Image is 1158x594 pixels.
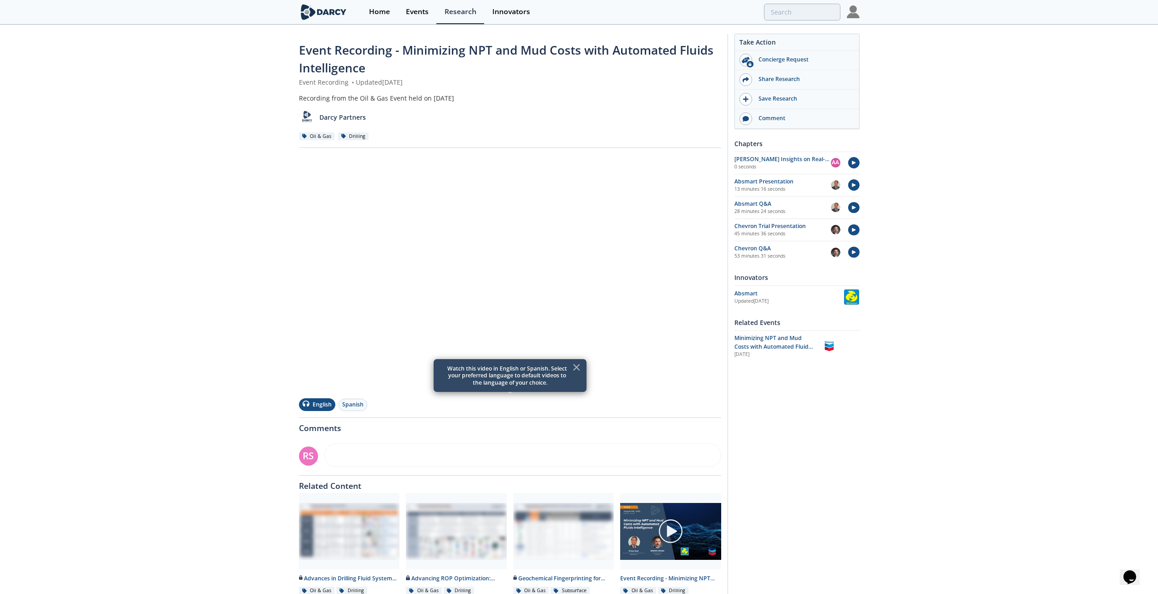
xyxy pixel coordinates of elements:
div: [PERSON_NAME] Insights on Real-time fluid monitoring [734,155,831,163]
div: Drilling [338,132,369,141]
div: Related Events [734,315,860,330]
input: Advanced Search [764,4,840,20]
div: Event Recording - Minimizing NPT and Mud Costs with Automated Fluids Intelligence [620,574,721,583]
div: [DATE] [734,351,815,358]
img: play-chapters.svg [848,179,860,191]
iframe: vimeo [299,154,721,392]
p: 28 minutes 24 seconds [734,208,831,215]
div: Oil & Gas [299,132,335,141]
img: play-chapters.svg [848,157,860,168]
img: Chevron [821,338,837,354]
img: 0796ef69-b90a-4e68-ba11-5d0191a10bb8 [831,225,840,234]
div: Advancing ROP Optimization: Technology Taxonomy and Emerging Solutions - Master Framework [406,574,507,583]
div: Absmart Q&A [734,200,831,208]
img: Profile [847,5,860,18]
div: Research [445,8,476,15]
a: Minimizing NPT and Mud Costs with Automated Fluids Intelligence [DATE] Chevron [734,334,860,358]
img: play-chapters.svg [848,247,860,258]
div: Innovators [734,269,860,285]
p: 13 minutes 16 seconds [734,186,831,193]
div: Concierge Request [752,56,854,64]
div: Home [369,8,390,15]
div: Geochemical Fingerprinting for Production Allocation - Innovator Comparison [513,574,614,583]
div: Chevron Trial Presentation [734,222,831,230]
div: Advances in Drilling Fluid Systems and Solids Handling - Technology Landscape [299,574,400,583]
p: 53 minutes 31 seconds [734,253,831,260]
iframe: chat widget [1120,558,1149,585]
div: Take Action [735,37,859,51]
div: Absmart Presentation [734,178,831,186]
img: f391ab45-d698-4384-b787-576124f63af6 [831,180,840,190]
span: • [350,78,356,86]
p: 0 seconds [734,163,831,171]
div: AA [831,158,840,168]
span: Event Recording - Minimizing NPT and Mud Costs with Automated Fluids Intelligence [299,42,713,76]
div: Related Content [299,476,721,490]
p: Watch this video in English or Spanish. Select your preferred language to default videos to the l... [438,362,582,389]
div: Event Recording Updated [DATE] [299,77,721,87]
img: play-chapters.svg [848,224,860,236]
img: play-chapters.svg [848,202,860,213]
img: Absmart [844,289,860,305]
div: Absmart [734,289,844,298]
div: Comments [299,418,721,432]
div: Comment [752,114,854,122]
div: RS [299,447,318,466]
div: Share Research [752,75,854,83]
span: Minimizing NPT and Mud Costs with Automated Fluids Intelligence [734,334,813,359]
button: English [299,398,335,411]
img: f391ab45-d698-4384-b787-576124f63af6 [831,203,840,212]
img: 0796ef69-b90a-4e68-ba11-5d0191a10bb8 [831,248,840,257]
img: play-chapters-gray.svg [658,518,683,544]
div: Save Research [752,95,854,103]
p: 45 minutes 36 seconds [734,230,831,238]
div: Updated [DATE] [734,298,844,305]
img: Video Content [620,503,721,560]
div: Chapters [734,136,860,152]
div: Innovators [492,8,530,15]
a: Absmart Updated[DATE] Absmart [734,289,860,305]
div: Recording from the Oil & Gas Event held on [DATE] [299,93,721,103]
img: logo-wide.svg [299,4,349,20]
button: Spanish [339,399,367,411]
p: Darcy Partners [319,112,366,122]
div: Events [406,8,429,15]
div: Chevron Q&A [734,244,831,253]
